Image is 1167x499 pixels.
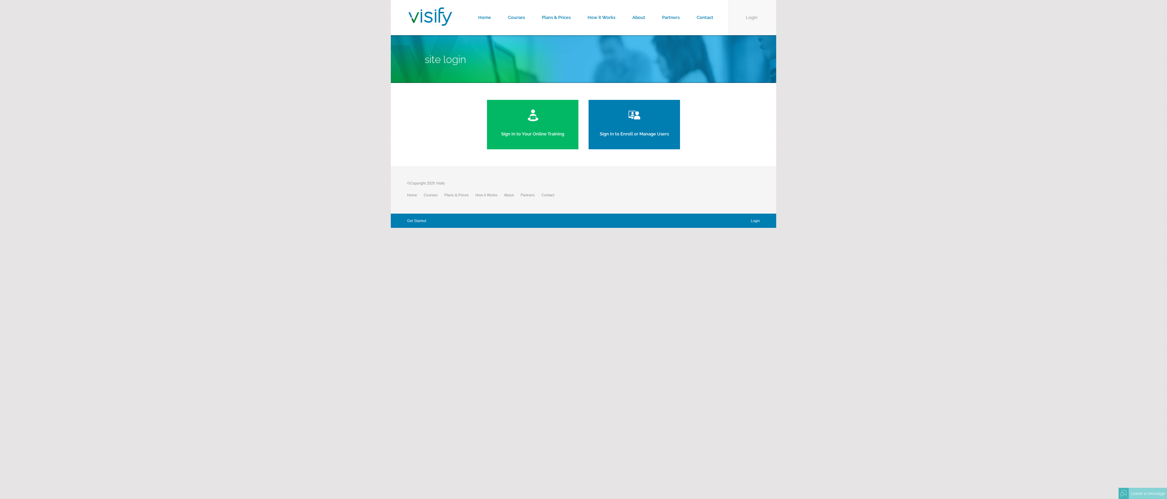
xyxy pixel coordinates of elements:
a: How it Works [475,193,504,197]
a: Sign In to Enroll or Manage Users [589,100,680,149]
a: Contact [542,193,561,197]
a: Visify Training [408,18,452,28]
img: manage users [627,108,642,122]
a: Courses [424,193,444,197]
span: Site Login [425,53,466,65]
img: training [527,108,539,122]
a: About [504,193,521,197]
div: Leave a message [1129,488,1167,499]
a: Plans & Prices [444,193,475,197]
a: Login [751,219,760,223]
img: Offline [1121,491,1127,497]
img: Visify Training [408,7,452,26]
a: Partners [521,193,542,197]
a: Get Started [407,219,426,223]
a: Home [407,193,424,197]
span: Copyright 2025 Visify [410,181,445,185]
a: Sign In to Your Online Training [487,100,578,149]
p: © [407,180,561,190]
